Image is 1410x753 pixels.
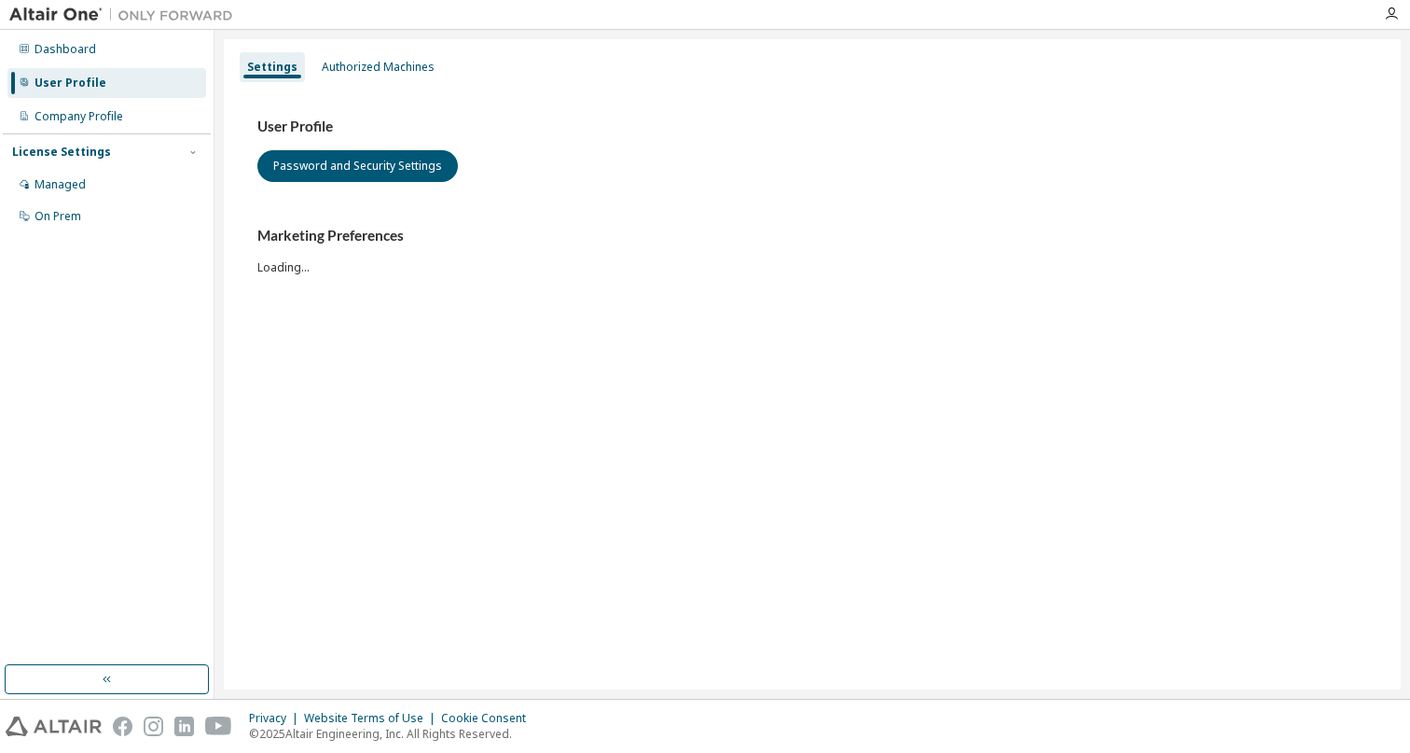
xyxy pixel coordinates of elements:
h3: Marketing Preferences [257,227,1367,245]
img: Altair One [9,6,242,24]
img: altair_logo.svg [6,717,102,736]
button: Password and Security Settings [257,150,458,182]
p: © 2025 Altair Engineering, Inc. All Rights Reserved. [249,726,537,742]
div: Dashboard [35,42,96,57]
div: Cookie Consent [441,711,537,726]
div: Authorized Machines [322,60,435,75]
div: Loading... [257,227,1367,274]
div: Settings [247,60,297,75]
div: User Profile [35,76,106,91]
img: youtube.svg [205,717,232,736]
div: Company Profile [35,109,123,124]
div: Website Terms of Use [304,711,441,726]
div: Managed [35,177,86,192]
div: On Prem [35,209,81,224]
h3: User Profile [257,118,1367,136]
div: Privacy [249,711,304,726]
img: linkedin.svg [174,717,194,736]
div: License Settings [12,145,111,160]
img: facebook.svg [113,717,132,736]
img: instagram.svg [144,717,163,736]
